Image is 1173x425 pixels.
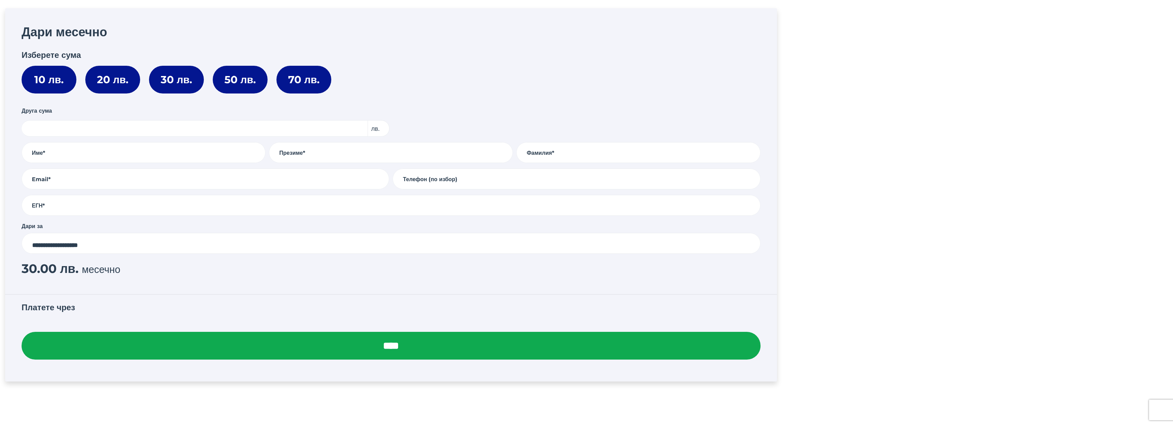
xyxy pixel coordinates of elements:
label: 30 лв. [149,66,204,93]
label: Дари за [22,222,43,230]
h3: Платете чрез [22,303,761,315]
label: 20 лв. [85,66,140,93]
span: лв. [60,261,78,276]
label: 70 лв. [276,66,331,93]
label: Друга сума [22,107,52,116]
label: 50 лв. [213,66,268,93]
h2: Дари месечно [22,25,761,39]
span: лв. [367,120,390,137]
label: 10 лв. [22,66,76,93]
span: месечно [82,263,120,275]
span: 30.00 [22,261,57,276]
h3: Изберете сума [22,50,761,60]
